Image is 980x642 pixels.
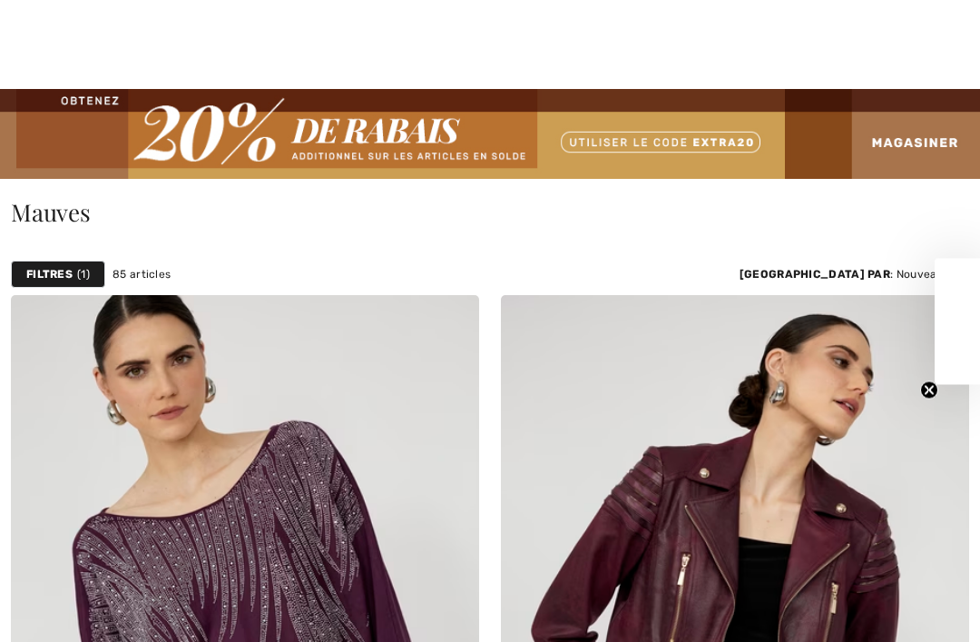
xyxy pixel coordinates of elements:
span: 1 [77,266,90,282]
strong: [GEOGRAPHIC_DATA] par [740,268,890,281]
span: Mauves [11,196,91,228]
span: 85 articles [113,266,171,282]
button: Close teaser [920,380,938,399]
div: : Nouveautés [740,266,969,282]
strong: Filtres [26,266,73,282]
div: Close teaser [935,258,980,384]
